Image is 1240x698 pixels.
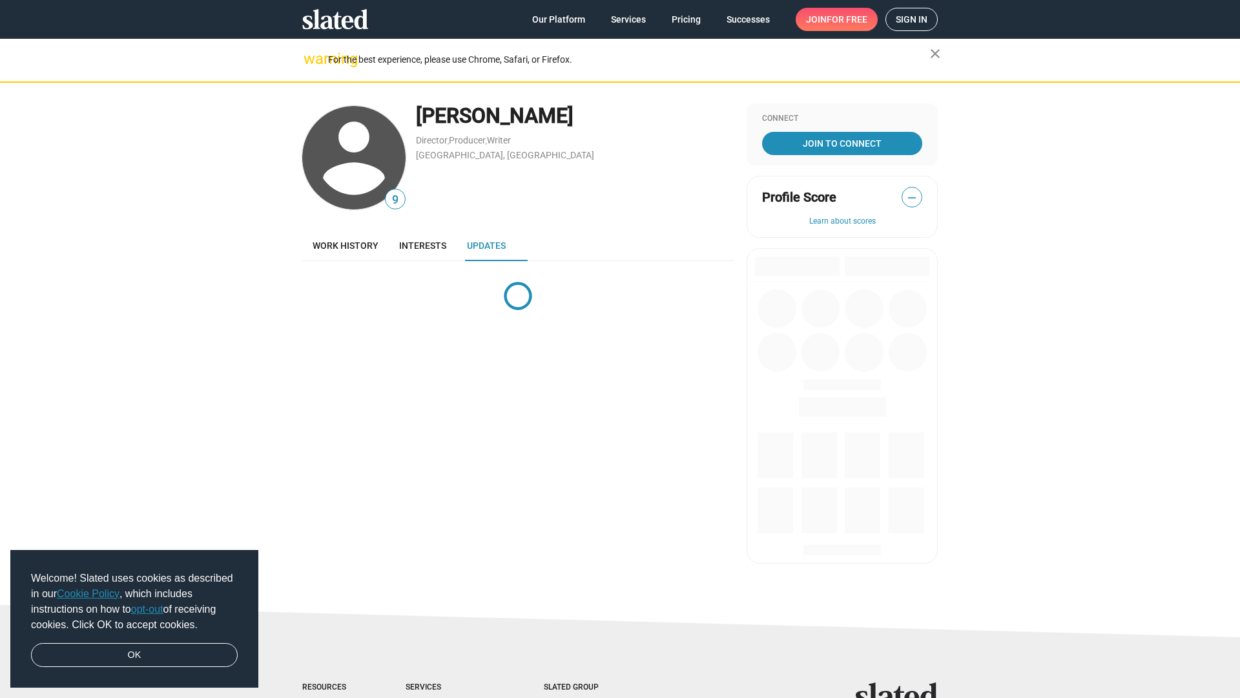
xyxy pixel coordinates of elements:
a: opt-out [131,604,163,615]
span: — [902,189,922,206]
span: Interests [399,240,446,251]
div: Connect [762,114,922,124]
a: Our Platform [522,8,595,31]
a: dismiss cookie message [31,643,238,668]
div: Resources [302,682,354,693]
button: Learn about scores [762,217,922,227]
div: For the best experience, please use Chrome, Safari, or Firefox. [328,51,930,69]
span: Services [611,8,646,31]
div: [PERSON_NAME] [416,102,734,130]
a: Writer [487,135,511,145]
span: Updates [467,240,506,251]
div: Services [406,682,492,693]
a: Successes [716,8,780,31]
div: cookieconsent [10,550,258,688]
span: Our Platform [532,8,585,31]
a: Producer [449,135,486,145]
mat-icon: warning [304,51,319,67]
span: Welcome! Slated uses cookies as described in our , which includes instructions on how to of recei... [31,571,238,633]
a: Pricing [661,8,711,31]
span: 9 [386,191,405,209]
a: [GEOGRAPHIC_DATA], [GEOGRAPHIC_DATA] [416,150,594,160]
span: , [448,138,449,145]
span: Pricing [672,8,701,31]
span: Successes [727,8,770,31]
span: Work history [313,240,378,251]
a: Joinfor free [796,8,878,31]
a: Director [416,135,448,145]
div: Slated Group [544,682,632,693]
span: Join [806,8,867,31]
span: for free [827,8,867,31]
a: Services [601,8,656,31]
a: Work history [302,230,389,261]
a: Updates [457,230,516,261]
a: Sign in [885,8,938,31]
span: Sign in [896,8,927,30]
span: , [486,138,487,145]
span: Profile Score [762,189,836,206]
a: Interests [389,230,457,261]
mat-icon: close [927,46,943,61]
a: Join To Connect [762,132,922,155]
span: Join To Connect [765,132,920,155]
a: Cookie Policy [57,588,119,599]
